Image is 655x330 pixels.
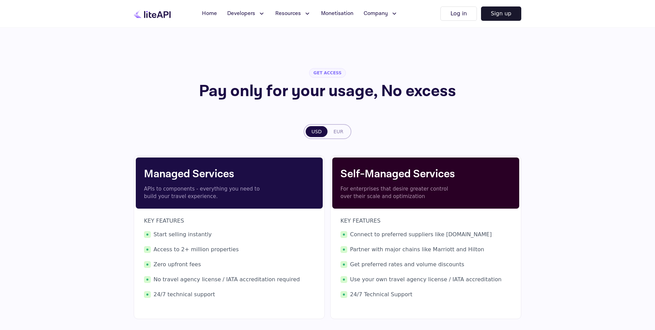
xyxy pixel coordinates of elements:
[306,126,327,137] button: USD
[144,217,315,225] p: KEY FEATURES
[317,7,358,20] a: Monetisation
[144,185,263,200] p: APIs to components - everything you need to build your travel experience.
[271,7,315,20] button: Resources
[144,230,315,239] span: Start selling instantly
[144,166,315,182] h4: Managed Services
[440,6,477,21] button: Log in
[198,7,221,20] a: Home
[227,10,255,18] span: Developers
[360,7,402,20] button: Company
[340,230,511,239] span: Connect to preferred suppliers like [DOMAIN_NAME]
[340,245,511,254] span: Partner with major chains like Marriott and Hilton
[223,7,269,20] button: Developers
[327,126,349,137] button: EUR
[275,10,301,18] span: Resources
[321,10,353,18] span: Monetisation
[340,275,511,284] span: Use your own travel agency license / IATA accreditation
[144,260,315,269] span: Zero upfront fees
[202,10,217,18] span: Home
[481,6,521,21] button: Sign up
[340,185,460,200] p: For enterprises that desire greater control over their scale and optimization
[153,83,502,100] h1: Pay only for your usage, No excess
[364,10,388,18] span: Company
[340,166,511,182] h4: Self-Managed Services
[144,245,315,254] span: Access to 2+ million properties
[340,217,511,225] p: KEY FEATURES
[340,260,511,269] span: Get preferred rates and volume discounts
[144,290,315,299] span: 24/7 technical support
[144,275,315,284] span: No travel agency license / IATA accreditation required
[309,68,346,78] span: GET ACCESS
[340,290,511,299] span: 24/7 Technical Support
